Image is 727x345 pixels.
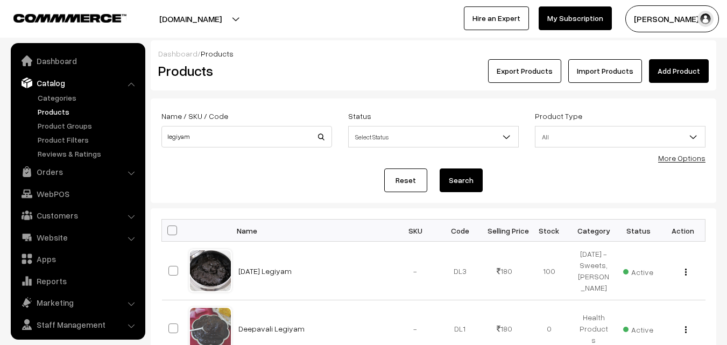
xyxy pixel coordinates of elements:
span: Select Status [348,126,519,147]
a: Add Product [649,59,709,83]
td: DL3 [437,242,482,300]
a: Reviews & Ratings [35,148,142,159]
a: [DATE] Legiyam [238,266,292,276]
button: [DOMAIN_NAME] [122,5,259,32]
span: Active [623,264,653,278]
td: [DATE] - Sweets, [PERSON_NAME] [571,242,616,300]
th: Code [437,220,482,242]
img: user [697,11,714,27]
a: COMMMERCE [13,11,108,24]
th: SKU [393,220,438,242]
th: Stock [527,220,571,242]
a: Apps [13,249,142,269]
a: Deepavali Legiyam [238,324,305,333]
a: My Subscription [539,6,612,30]
span: Products [201,49,234,58]
th: Category [571,220,616,242]
td: 100 [527,242,571,300]
a: Categories [35,92,142,103]
img: Menu [685,326,687,333]
h2: Products [158,62,331,79]
a: Dashboard [158,49,197,58]
a: Marketing [13,293,142,312]
span: Active [623,321,653,335]
label: Status [348,110,371,122]
img: Menu [685,269,687,276]
th: Status [616,220,661,242]
a: Hire an Expert [464,6,529,30]
span: All [535,126,705,147]
button: [PERSON_NAME] s… [625,5,719,32]
button: Export Products [488,59,561,83]
a: Product Groups [35,120,142,131]
a: Dashboard [13,51,142,71]
a: Reset [384,168,427,192]
th: Selling Price [482,220,527,242]
td: - [393,242,438,300]
img: COMMMERCE [13,14,126,22]
a: Product Filters [35,134,142,145]
a: Staff Management [13,315,142,334]
label: Name / SKU / Code [161,110,228,122]
td: 180 [482,242,527,300]
a: Customers [13,206,142,225]
div: / [158,48,709,59]
input: Name / SKU / Code [161,126,332,147]
span: Select Status [349,128,518,146]
span: All [535,128,705,146]
button: Search [440,168,483,192]
a: Website [13,228,142,247]
a: Reports [13,271,142,291]
a: WebPOS [13,184,142,203]
th: Name [232,220,393,242]
th: Action [661,220,705,242]
a: Catalog [13,73,142,93]
a: Import Products [568,59,642,83]
a: Orders [13,162,142,181]
a: Products [35,106,142,117]
label: Product Type [535,110,582,122]
a: More Options [658,153,705,163]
